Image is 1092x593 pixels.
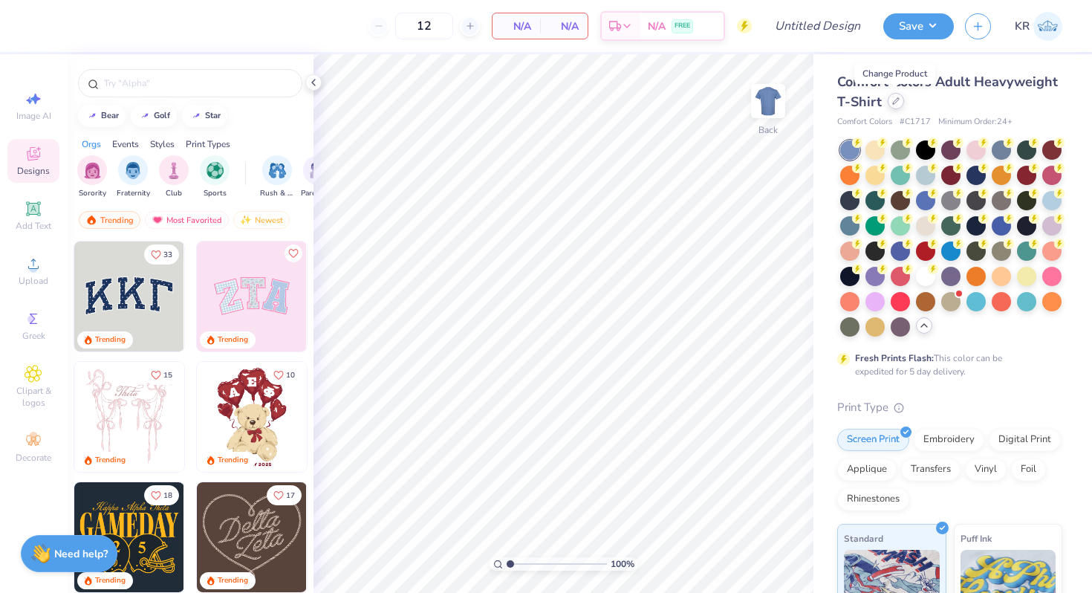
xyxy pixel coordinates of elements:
[310,162,327,179] img: Parent's Weekend Image
[837,116,892,129] span: Comfort Colors
[837,488,909,511] div: Rhinestones
[207,162,224,179] img: Sports Image
[77,155,107,199] button: filter button
[197,362,307,472] img: 587403a7-0594-4a7f-b2bd-0ca67a3ff8dd
[95,575,126,586] div: Trending
[79,188,106,199] span: Sorority
[183,362,293,472] img: d12a98c7-f0f7-4345-bf3a-b9f1b718b86e
[159,155,189,199] button: filter button
[163,372,172,379] span: 15
[961,531,992,546] span: Puff Ink
[166,188,182,199] span: Club
[190,111,202,120] img: trend_line.gif
[1033,12,1062,41] img: Kaylee Rivera
[218,334,248,346] div: Trending
[205,111,221,120] div: star
[74,242,184,351] img: 3b9aba4f-e317-4aa7-a679-c95a879539bd
[117,188,150,199] span: Fraternity
[837,429,909,451] div: Screen Print
[84,162,101,179] img: Sorority Image
[914,429,984,451] div: Embroidery
[183,482,293,592] img: 2b704b5a-84f6-4980-8295-53d958423ff9
[753,86,783,116] img: Back
[150,137,175,151] div: Styles
[1015,12,1062,41] a: KR
[19,275,48,287] span: Upload
[883,13,954,39] button: Save
[82,137,101,151] div: Orgs
[200,155,230,199] button: filter button
[938,116,1013,129] span: Minimum Order: 24 +
[301,188,335,199] span: Parent's Weekend
[837,73,1058,111] span: Comfort Colors Adult Heavyweight T-Shirt
[125,162,141,179] img: Fraternity Image
[855,351,1038,378] div: This color can be expedited for 5 day delivery.
[611,557,634,571] span: 100 %
[267,485,302,505] button: Like
[218,455,248,466] div: Trending
[86,111,98,120] img: trend_line.gif
[200,155,230,199] div: filter for Sports
[103,76,293,91] input: Try "Alpha"
[22,330,45,342] span: Greek
[758,123,778,137] div: Back
[152,215,163,225] img: most_fav.gif
[395,13,453,39] input: – –
[186,137,230,151] div: Print Types
[139,111,151,120] img: trend_line.gif
[260,188,294,199] span: Rush & Bid
[197,482,307,592] img: 12710c6a-dcc0-49ce-8688-7fe8d5f96fe2
[549,19,579,34] span: N/A
[182,105,227,127] button: star
[240,215,252,225] img: Newest.gif
[901,458,961,481] div: Transfers
[306,242,416,351] img: 5ee11766-d822-42f5-ad4e-763472bf8dcf
[855,352,934,364] strong: Fresh Prints Flash:
[301,155,335,199] button: filter button
[166,162,182,179] img: Club Image
[267,365,302,385] button: Like
[16,220,51,232] span: Add Text
[1011,458,1046,481] div: Foil
[145,211,229,229] div: Most Favorited
[675,21,690,31] span: FREE
[54,547,108,561] strong: Need help?
[648,19,666,34] span: N/A
[78,105,126,127] button: bear
[197,242,307,351] img: 9980f5e8-e6a1-4b4a-8839-2b0e9349023c
[306,362,416,472] img: e74243e0-e378-47aa-a400-bc6bcb25063a
[218,575,248,586] div: Trending
[117,155,150,199] div: filter for Fraternity
[260,155,294,199] button: filter button
[183,242,293,351] img: edfb13fc-0e43-44eb-bea2-bf7fc0dd67f9
[269,162,286,179] img: Rush & Bid Image
[159,155,189,199] div: filter for Club
[163,251,172,259] span: 33
[233,211,290,229] div: Newest
[900,116,931,129] span: # C1717
[837,458,897,481] div: Applique
[965,458,1007,481] div: Vinyl
[763,11,872,41] input: Untitled Design
[17,165,50,177] span: Designs
[16,110,51,122] span: Image AI
[285,244,302,262] button: Like
[1015,18,1030,35] span: KR
[204,188,227,199] span: Sports
[501,19,531,34] span: N/A
[144,485,179,505] button: Like
[79,211,140,229] div: Trending
[74,362,184,472] img: 83dda5b0-2158-48ca-832c-f6b4ef4c4536
[989,429,1061,451] div: Digital Print
[286,372,295,379] span: 10
[144,365,179,385] button: Like
[306,482,416,592] img: ead2b24a-117b-4488-9b34-c08fd5176a7b
[837,399,1062,416] div: Print Type
[844,531,883,546] span: Standard
[144,244,179,265] button: Like
[16,452,51,464] span: Decorate
[95,334,126,346] div: Trending
[74,482,184,592] img: b8819b5f-dd70-42f8-b218-32dd770f7b03
[163,492,172,499] span: 18
[85,215,97,225] img: trending.gif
